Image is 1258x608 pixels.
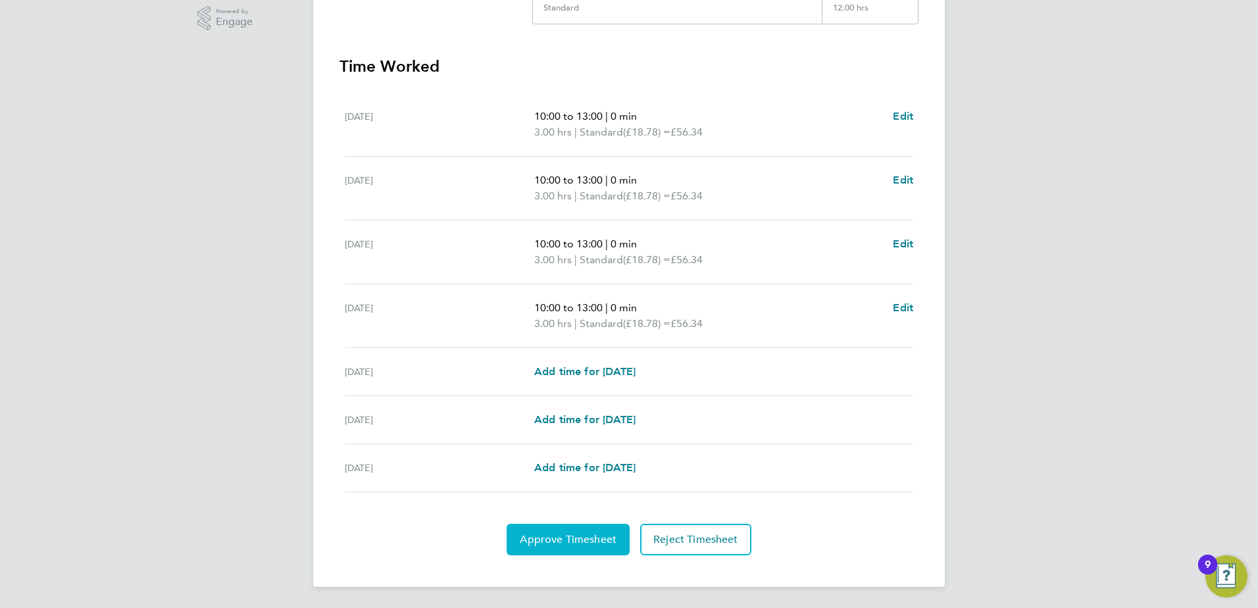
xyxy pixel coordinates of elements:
span: 10:00 to 13:00 [534,174,603,186]
span: | [605,174,608,186]
span: | [574,126,577,138]
span: Approve Timesheet [520,533,616,546]
div: [DATE] [345,364,534,380]
a: Add time for [DATE] [534,460,636,476]
a: Add time for [DATE] [534,364,636,380]
span: 10:00 to 13:00 [534,110,603,122]
span: 0 min [611,174,637,186]
span: 10:00 to 13:00 [534,301,603,314]
span: Engage [216,16,253,28]
a: Edit [893,300,913,316]
span: £56.34 [670,190,703,202]
h3: Time Worked [340,56,918,77]
span: | [605,110,608,122]
a: Edit [893,172,913,188]
span: Powered by [216,6,253,17]
span: 0 min [611,301,637,314]
span: 3.00 hrs [534,190,572,202]
span: 0 min [611,238,637,250]
span: | [605,238,608,250]
div: [DATE] [345,460,534,476]
span: 10:00 to 13:00 [534,238,603,250]
div: [DATE] [345,109,534,140]
span: | [574,317,577,330]
div: 12.00 hrs [822,3,918,24]
button: Reject Timesheet [640,524,751,555]
a: Powered byEngage [197,6,253,31]
span: | [605,301,608,314]
span: Add time for [DATE] [534,365,636,378]
span: 0 min [611,110,637,122]
div: [DATE] [345,172,534,204]
button: Approve Timesheet [507,524,630,555]
div: [DATE] [345,412,534,428]
div: 9 [1205,565,1211,582]
span: (£18.78) = [623,126,670,138]
button: Open Resource Center, 9 new notifications [1205,555,1247,597]
div: [DATE] [345,236,534,268]
span: | [574,190,577,202]
span: Reject Timesheet [653,533,738,546]
div: [DATE] [345,300,534,332]
span: (£18.78) = [623,253,670,266]
span: £56.34 [670,126,703,138]
span: 3.00 hrs [534,253,572,266]
span: £56.34 [670,317,703,330]
span: (£18.78) = [623,317,670,330]
a: Add time for [DATE] [534,412,636,428]
span: 3.00 hrs [534,126,572,138]
span: (£18.78) = [623,190,670,202]
a: Edit [893,109,913,124]
span: Edit [893,301,913,314]
span: Standard [580,188,623,204]
div: Standard [543,3,579,13]
span: 3.00 hrs [534,317,572,330]
a: Edit [893,236,913,252]
span: Standard [580,252,623,268]
span: | [574,253,577,266]
span: Add time for [DATE] [534,461,636,474]
span: Standard [580,316,623,332]
span: Add time for [DATE] [534,413,636,426]
span: Edit [893,174,913,186]
span: £56.34 [670,253,703,266]
span: Edit [893,110,913,122]
span: Standard [580,124,623,140]
span: Edit [893,238,913,250]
